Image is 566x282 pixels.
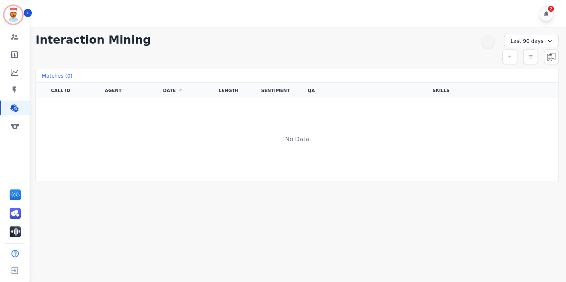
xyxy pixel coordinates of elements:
div: Matches ( 0 ) [36,69,559,83]
span: LENGTH [219,88,239,94]
h1: Interaction Mining [36,33,151,47]
span: DATE [163,88,176,94]
div: 2 [548,6,554,12]
div: Last 90 days [504,35,559,47]
span: AGENT [105,88,122,94]
div: SKILLS [333,88,549,94]
div: QA [308,88,315,94]
div: SENTIMENT [261,88,290,94]
img: Bordered avatar [4,6,22,24]
span: CALL ID [51,88,70,94]
div: No Data [36,135,558,144]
